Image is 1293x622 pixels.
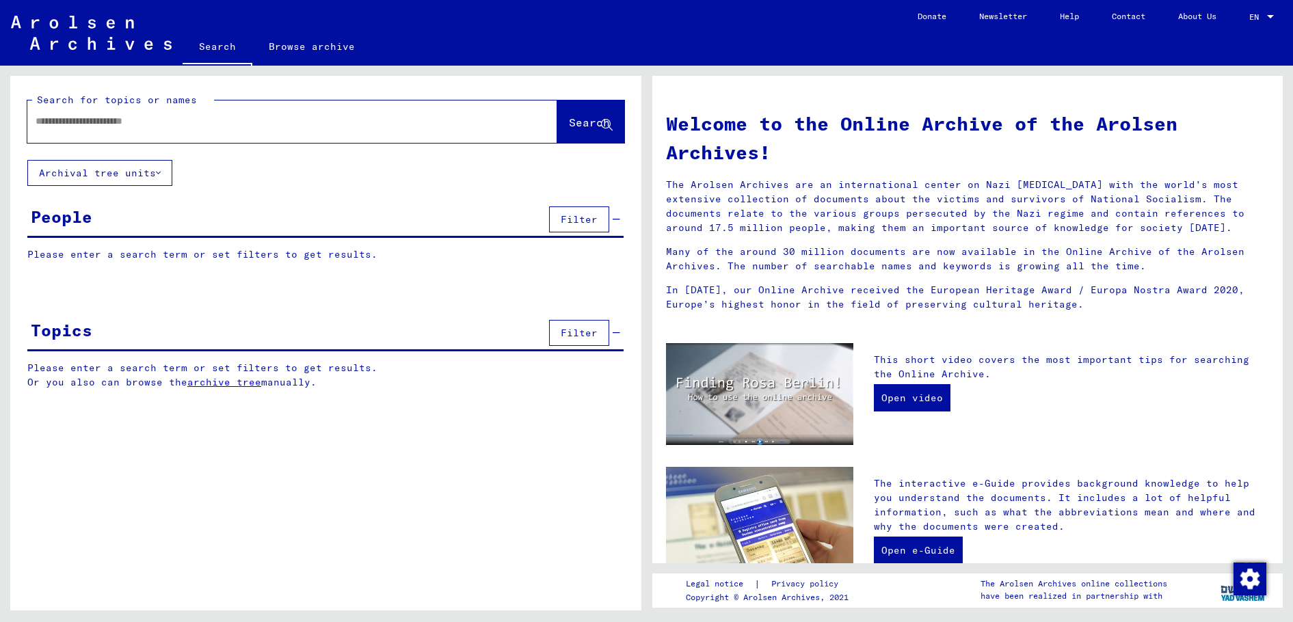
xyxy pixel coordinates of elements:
[183,30,252,66] a: Search
[666,109,1270,167] h1: Welcome to the Online Archive of the Arolsen Archives!
[31,318,92,342] div: Topics
[187,376,261,388] a: archive tree
[569,116,610,129] span: Search
[27,160,172,186] button: Archival tree units
[11,16,172,50] img: Arolsen_neg.svg
[31,204,92,229] div: People
[1249,12,1264,22] span: EN
[1234,563,1266,595] img: Change consent
[666,245,1270,273] p: Many of the around 30 million documents are now available in the Online Archive of the Arolsen Ar...
[1218,573,1269,607] img: yv_logo.png
[686,577,855,591] div: |
[666,178,1270,235] p: The Arolsen Archives are an international center on Nazi [MEDICAL_DATA] with the world’s most ext...
[557,100,624,143] button: Search
[561,327,598,339] span: Filter
[27,361,624,390] p: Please enter a search term or set filters to get results. Or you also can browse the manually.
[666,467,853,592] img: eguide.jpg
[686,591,855,604] p: Copyright © Arolsen Archives, 2021
[549,320,609,346] button: Filter
[874,476,1269,534] p: The interactive e-Guide provides background knowledge to help you understand the documents. It in...
[666,343,853,445] img: video.jpg
[37,94,197,106] mat-label: Search for topics or names
[760,577,855,591] a: Privacy policy
[981,578,1167,590] p: The Arolsen Archives online collections
[27,247,624,262] p: Please enter a search term or set filters to get results.
[874,537,963,564] a: Open e-Guide
[252,30,371,63] a: Browse archive
[666,283,1270,312] p: In [DATE], our Online Archive received the European Heritage Award / Europa Nostra Award 2020, Eu...
[686,577,754,591] a: Legal notice
[874,353,1269,381] p: This short video covers the most important tips for searching the Online Archive.
[874,384,950,411] a: Open video
[549,206,609,232] button: Filter
[981,590,1167,602] p: have been realized in partnership with
[561,213,598,226] span: Filter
